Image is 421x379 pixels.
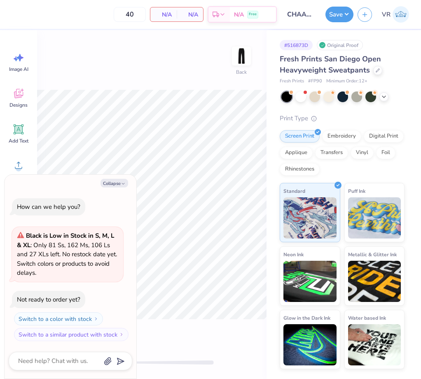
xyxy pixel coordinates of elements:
[348,250,397,259] span: Metallic & Glitter Ink
[280,54,381,75] span: Fresh Prints San Diego Open Heavyweight Sweatpants
[322,130,361,143] div: Embroidery
[281,6,321,23] input: Untitled Design
[280,130,320,143] div: Screen Print
[10,173,27,180] span: Upload
[114,7,146,22] input: – –
[348,261,401,302] img: Metallic & Glitter Ink
[280,163,320,175] div: Rhinestones
[234,10,244,19] span: N/A
[94,316,98,321] img: Switch to a color with stock
[280,114,405,123] div: Print Type
[283,261,337,302] img: Neon Ink
[348,324,401,365] img: Water based Ink
[317,40,363,50] div: Original Proof
[378,6,413,23] a: VR
[17,232,114,249] strong: Black is Low in Stock in S, M, L & XL
[155,10,172,19] span: N/A
[280,40,313,50] div: # 516873D
[9,138,28,144] span: Add Text
[17,295,80,304] div: Not ready to order yet?
[236,68,247,76] div: Back
[283,187,305,195] span: Standard
[17,203,80,211] div: How can we help you?
[283,197,337,239] img: Standard
[280,78,304,85] span: Fresh Prints
[348,313,386,322] span: Water based Ink
[9,66,28,73] span: Image AI
[326,78,367,85] span: Minimum Order: 12 +
[348,187,365,195] span: Puff Ink
[283,324,337,365] img: Glow in the Dark Ink
[325,7,353,22] button: Save
[14,312,103,325] button: Switch to a color with stock
[9,102,28,108] span: Designs
[308,78,322,85] span: # FP90
[376,147,395,159] div: Foil
[351,147,374,159] div: Vinyl
[119,332,124,337] img: Switch to a similar product with stock
[101,179,128,187] button: Collapse
[393,6,409,23] img: Val Rhey Lodueta
[348,197,401,239] img: Puff Ink
[14,328,129,341] button: Switch to a similar product with stock
[182,10,198,19] span: N/A
[17,232,117,277] span: : Only 81 Ss, 162 Ms, 106 Ls and 27 XLs left. No restock date yet. Switch colors or products to a...
[280,147,313,159] div: Applique
[233,48,250,64] img: Back
[315,147,348,159] div: Transfers
[364,130,404,143] div: Digital Print
[382,10,391,19] span: VR
[283,313,330,322] span: Glow in the Dark Ink
[249,12,257,17] span: Free
[283,250,304,259] span: Neon Ink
